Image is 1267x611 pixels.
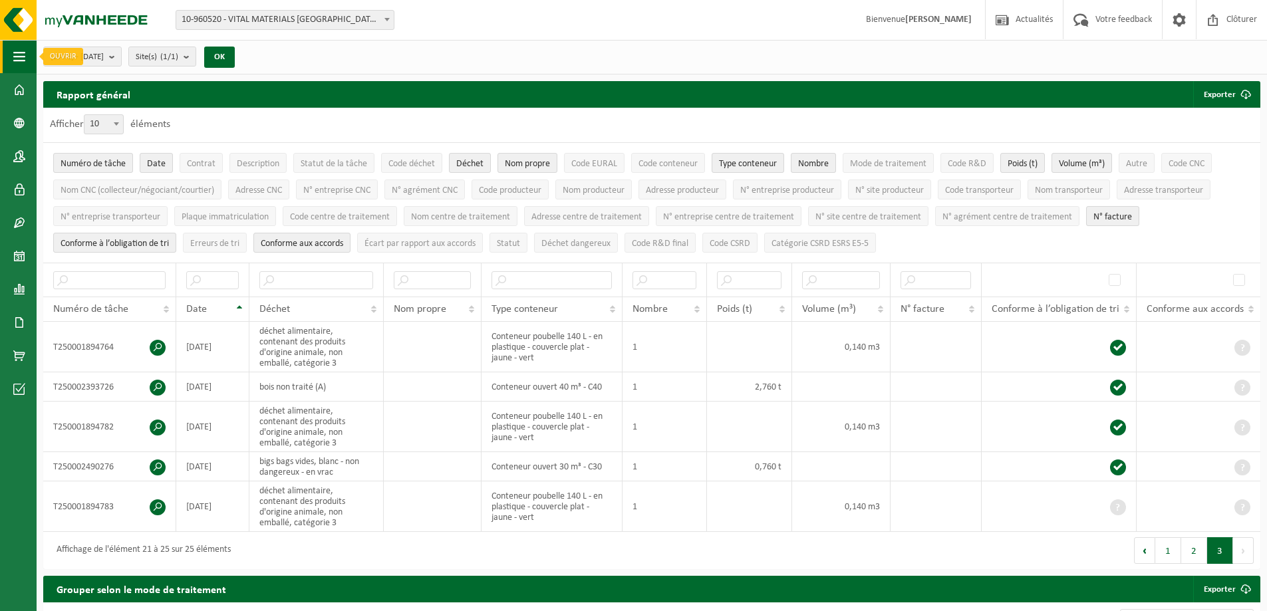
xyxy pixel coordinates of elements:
[945,185,1014,195] span: Code transporteur
[534,233,618,253] button: Déchet dangereux : Activate to sort
[449,153,491,173] button: DéchetDéchet: Activate to sort
[249,372,384,402] td: bois non traité (A)
[61,185,214,195] span: Nom CNC (collecteur/négociant/courtier)
[479,185,541,195] span: Code producteur
[381,153,442,173] button: Code déchetCode déchet: Activate to sort
[740,185,834,195] span: N° entreprise producteur
[555,180,632,199] button: Nom producteurNom producteur: Activate to sort
[303,185,370,195] span: N° entreprise CNC
[815,212,921,222] span: N° site centre de traitement
[253,233,351,253] button: Conforme aux accords : Activate to sort
[1052,153,1112,173] button: Volume (m³)Volume (m³): Activate to sort
[707,372,792,402] td: 2,760 t
[482,481,623,532] td: Conteneur poubelle 140 L - en plastique - couvercle plat - jaune - vert
[204,47,235,68] button: OK
[490,233,527,253] button: StatutStatut: Activate to sort
[631,153,705,173] button: Code conteneurCode conteneur: Activate to sort
[290,212,390,222] span: Code centre de traitement
[394,304,446,314] span: Nom propre
[51,47,104,67] span: [DATE] - [DATE]
[850,159,926,169] span: Mode de traitement
[764,233,876,253] button: Catégorie CSRD ESRS E5-5Catégorie CSRD ESRS E5-5: Activate to sort
[43,47,122,66] button: [DATE] - [DATE]
[182,212,269,222] span: Plaque immatriculation
[1086,206,1139,226] button: N° factureN° facture: Activate to sort
[176,402,249,452] td: [DATE]
[482,322,623,372] td: Conteneur poubelle 140 L - en plastique - couvercle plat - jaune - vert
[176,10,394,30] span: 10-960520 - VITAL MATERIALS BELGIUM S.A. - TILLY
[638,159,698,169] span: Code conteneur
[623,481,707,532] td: 1
[61,212,160,222] span: N° entreprise transporteur
[249,402,384,452] td: déchet alimentaire, contenant des produits d'origine animale, non emballé, catégorie 3
[229,153,287,173] button: DescriptionDescription: Activate to sort
[43,402,176,452] td: T250001894782
[1035,185,1103,195] span: Nom transporteur
[1181,537,1207,564] button: 2
[186,304,207,314] span: Date
[1207,537,1233,564] button: 3
[249,452,384,481] td: bigs bags vides, blanc - non dangereux - en vrac
[456,159,484,169] span: Déchet
[905,15,972,25] strong: [PERSON_NAME]
[404,206,517,226] button: Nom centre de traitementNom centre de traitement: Activate to sort
[1147,304,1244,314] span: Conforme aux accords
[702,233,758,253] button: Code CSRDCode CSRD: Activate to sort
[1155,537,1181,564] button: 1
[1193,81,1259,108] button: Exporter
[942,212,1072,222] span: N° agrément centre de traitement
[623,402,707,452] td: 1
[1233,537,1254,564] button: Next
[53,153,133,173] button: Numéro de tâcheNuméro de tâche: Activate to sort
[791,153,836,173] button: NombreNombre: Activate to sort
[1000,153,1045,173] button: Poids (t)Poids (t): Activate to sort
[43,576,239,602] h2: Grouper selon le mode de traitement
[1126,159,1147,169] span: Autre
[646,185,719,195] span: Adresse producteur
[717,304,752,314] span: Poids (t)
[160,53,178,61] count: (1/1)
[84,114,124,134] span: 10
[50,119,170,130] label: Afficher éléments
[482,402,623,452] td: Conteneur poubelle 140 L - en plastique - couvercle plat - jaune - vert
[623,452,707,481] td: 1
[237,159,279,169] span: Description
[792,481,891,532] td: 0,140 m3
[1169,159,1204,169] span: Code CNC
[411,212,510,222] span: Nom centre de traitement
[571,159,617,169] span: Code EURAL
[710,239,750,249] span: Code CSRD
[656,206,801,226] button: N° entreprise centre de traitementN° entreprise centre de traitement: Activate to sort
[492,304,558,314] span: Type conteneur
[625,233,696,253] button: Code R&D finalCode R&amp;D final: Activate to sort
[53,233,176,253] button: Conforme à l’obligation de tri : Activate to sort
[1193,576,1259,602] a: Exporter
[733,180,841,199] button: N° entreprise producteurN° entreprise producteur: Activate to sort
[663,212,794,222] span: N° entreprise centre de traitement
[1028,180,1110,199] button: Nom transporteurNom transporteur: Activate to sort
[482,452,623,481] td: Conteneur ouvert 30 m³ - C30
[357,233,483,253] button: Écart par rapport aux accordsÉcart par rapport aux accords: Activate to sort
[472,180,549,199] button: Code producteurCode producteur: Activate to sort
[61,239,169,249] span: Conforme à l’obligation de tri
[497,239,520,249] span: Statut
[176,452,249,481] td: [DATE]
[43,452,176,481] td: T250002490276
[53,206,168,226] button: N° entreprise transporteurN° entreprise transporteur: Activate to sort
[772,239,869,249] span: Catégorie CSRD ESRS E5-5
[563,185,625,195] span: Nom producteur
[1161,153,1212,173] button: Code CNCCode CNC: Activate to sort
[183,233,247,253] button: Erreurs de triErreurs de tri: Activate to sort
[940,153,994,173] button: Code R&DCode R&amp;D: Activate to sort
[283,206,397,226] button: Code centre de traitementCode centre de traitement: Activate to sort
[564,153,625,173] button: Code EURALCode EURAL: Activate to sort
[293,153,374,173] button: Statut de la tâcheStatut de la tâche: Activate to sort
[808,206,928,226] button: N° site centre de traitementN° site centre de traitement: Activate to sort
[43,81,144,108] h2: Rapport général
[128,47,196,66] button: Site(s)(1/1)
[53,304,128,314] span: Numéro de tâche
[802,304,856,314] span: Volume (m³)
[364,239,476,249] span: Écart par rapport aux accords
[638,180,726,199] button: Adresse producteurAdresse producteur: Activate to sort
[61,159,126,169] span: Numéro de tâche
